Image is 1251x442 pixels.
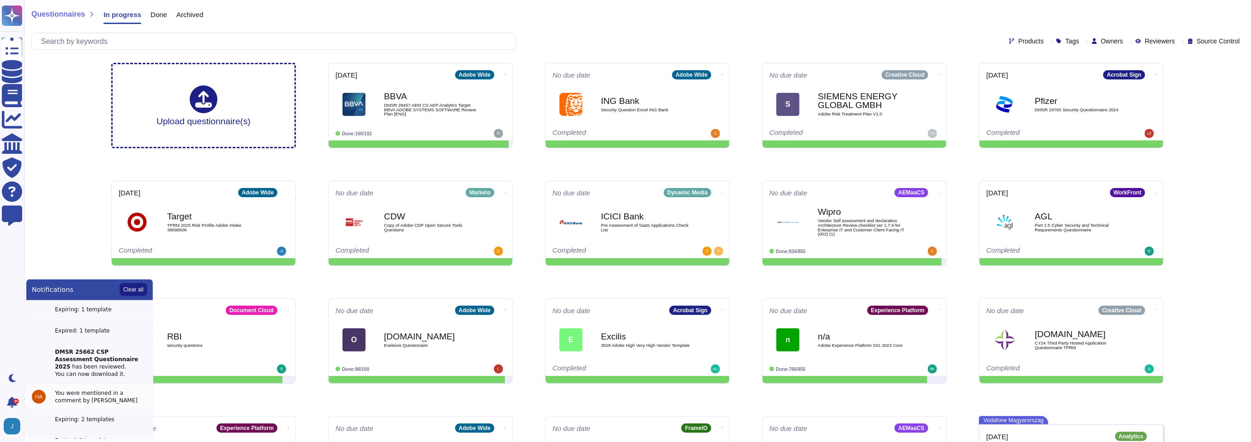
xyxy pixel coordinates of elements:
span: Part 2.5 Cyber Security and Technical Requirements Questionnaire [1035,223,1127,232]
b: AGL [1035,212,1127,221]
div: Adobe Wide [455,306,494,315]
div: FrameIO [681,424,711,433]
img: Logo [343,211,366,234]
span: Done: 834/855 [776,249,806,254]
span: [DATE] [986,433,1008,440]
div: E [559,328,583,351]
span: No due date [336,189,373,196]
span: Products [1018,38,1044,44]
div: Completed [119,247,232,256]
span: Done: 96/100 [342,367,369,372]
div: Creative Cloud [882,70,928,79]
span: Exeleixis Questionaire [384,343,476,348]
div: Upload questionnaire(s) [156,85,251,126]
img: user [928,129,937,138]
div: Expiring: 2 templates [55,416,147,425]
img: Logo [126,211,149,234]
div: O [343,328,366,351]
div: n [776,328,800,351]
div: WorkFront [1110,188,1145,197]
span: No due date [770,72,807,79]
div: AEMaaCS [895,188,928,197]
span: DMSR 28765 Security Questionnaire 2024 [1035,108,1127,112]
img: Logo [559,93,583,116]
img: user [277,247,286,256]
span: [DATE] [119,189,140,196]
img: user [703,247,712,256]
img: user [928,247,937,256]
img: user [277,364,286,374]
div: Acrobat Sign [669,306,711,315]
div: Document Cloud [226,306,277,315]
div: Adobe Wide [238,188,277,197]
span: Adobe Risk Treatment Plan V1.0 [818,112,910,116]
div: Adobe Wide [672,70,711,79]
span: DMSR 28457 AEM CS AEP Analytics Target BBVA ADOBE SYSTEMS SOFTWARE Review Plan [ENG] [384,103,476,116]
button: userYou were mentioned in a comment by [PERSON_NAME] [26,384,153,410]
div: S [776,93,800,116]
span: security questions [167,343,259,348]
span: Reviewers [1145,38,1175,44]
img: Logo [776,211,800,234]
span: No due date [336,425,373,432]
div: Adobe Wide [455,424,494,433]
img: user [32,390,46,404]
span: No due date [770,307,807,314]
b: Target [167,212,259,221]
span: 3528 Adobe High Very High Vendor Template [601,343,693,348]
span: In progress [103,11,141,18]
b: CDW [384,212,476,221]
div: Completed [986,364,1100,374]
input: Search by keywords [36,33,516,49]
div: You were mentioned in a comment by [PERSON_NAME] [55,389,147,404]
b: Excilis [601,332,693,341]
button: user [2,416,27,436]
div: 9+ [13,399,19,404]
img: user [928,364,937,374]
span: Owners [1101,38,1123,44]
button: Expiring: 2 templates [26,410,153,431]
button: Clear all [120,283,147,296]
span: Tags [1065,38,1079,44]
span: No due date [336,307,373,314]
img: user [714,247,723,256]
div: has been reviewed. You can now download it. [55,348,147,378]
span: Done: 100/102 [342,131,372,136]
span: [DATE] [336,72,357,79]
b: Pfizer [1035,97,1127,105]
div: Completed [986,129,1100,138]
span: No due date [553,189,590,196]
span: Notifications [32,285,73,294]
span: Pre Assessment of SaaS Applications Check List [601,223,693,232]
span: Done [150,11,167,18]
span: [DATE] [986,72,1008,79]
span: Source Control [1197,38,1240,44]
span: No due date [770,189,807,196]
div: Completed [770,129,883,138]
span: CY24 Third Party Hosted Application Questionnaire TPRM [1035,341,1127,350]
b: BBVA [384,92,476,101]
span: Done: 766/855 [776,367,806,372]
b: RBI [167,332,259,341]
img: user [1145,364,1154,374]
span: TPRM 2025 Risk Profile Adobe Intake 39098506 [167,223,259,232]
div: Completed [553,364,666,374]
div: Experience Platform [867,306,928,315]
span: No due date [986,307,1024,314]
span: No due date [553,307,590,314]
span: No due date [553,72,590,79]
div: Completed [553,247,666,256]
button: DMSR 25662 CSP Assessment Questionnaire 2025 has been reviewed.You can now download it. [26,343,153,384]
img: user [711,364,720,374]
img: Logo [993,328,1016,351]
img: user [4,418,20,435]
b: SIEMENS ENERGY GLOBAL GMBH [818,92,910,109]
img: user [494,247,503,256]
img: user [494,364,503,374]
strong: DMSR 25662 CSP Assessment Questionnaire 2025 [55,349,138,370]
b: [DOMAIN_NAME] [384,332,476,341]
img: Logo [993,211,1016,234]
div: AEMaaCS [895,424,928,433]
span: Vendor Self assessment and declaration Architecture Review checklist ver 1.7.9 for Enterprise IT ... [818,218,910,236]
div: Completed [986,247,1100,256]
